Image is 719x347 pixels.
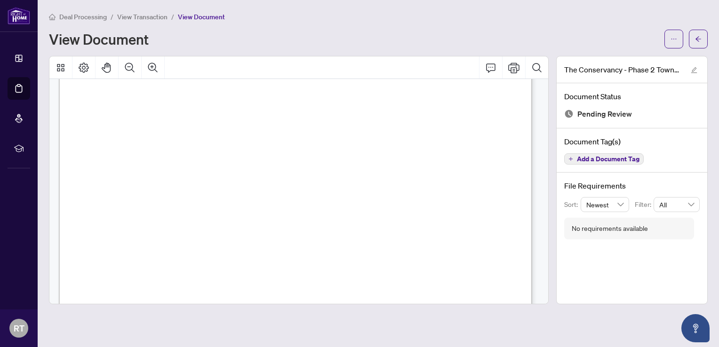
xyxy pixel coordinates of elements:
span: Add a Document Tag [577,156,639,162]
span: All [659,197,694,212]
div: No requirements available [572,223,648,234]
h4: File Requirements [564,180,700,191]
span: arrow-left [695,36,702,42]
button: Add a Document Tag [564,153,644,165]
li: / [111,11,113,22]
li: / [171,11,174,22]
img: Document Status [564,109,574,118]
p: Sort: [564,199,581,210]
span: home [49,14,56,20]
button: Open asap [681,314,710,342]
span: View Document [178,13,225,21]
span: plus [568,157,573,161]
span: RT [14,322,24,335]
span: ellipsis [671,36,677,42]
p: Filter: [635,199,654,210]
h4: Document Tag(s) [564,136,700,147]
span: Newest [586,197,624,212]
span: Pending Review [577,108,632,120]
span: Deal Processing [59,13,107,21]
span: View Transaction [117,13,168,21]
h4: Document Status [564,91,700,102]
span: edit [691,67,697,73]
img: logo [8,7,30,24]
h1: View Document [49,32,149,47]
span: The Conservancy - Phase 2 Towns-026401-OHB_Purchase sale agreement OHB_Increased Development Char... [564,64,682,75]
